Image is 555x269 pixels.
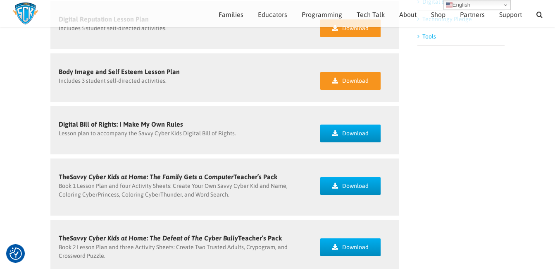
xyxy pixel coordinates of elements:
span: Download [342,77,369,84]
span: Shop [431,11,445,18]
a: Download [320,72,381,90]
a: Download [320,125,381,142]
span: Download [342,183,369,190]
p: Includes 3 student self-directed activities. [59,77,304,85]
p: Lesson plan to accompany the Savvy Cyber Kids Digital Bill of Rights. [59,129,304,138]
em: Savvy Cyber Kids at Home: The Family Gets a Computer [70,173,233,180]
h5: The Teacher’s Pack [59,235,304,241]
a: Download [320,177,381,195]
span: Support [499,11,522,18]
p: Book 2 Lesson Plan and three Activity Sheets: Create Two Trusted Adults, Crypogram, and Crossword... [59,243,304,260]
span: About [399,11,417,18]
span: Families [219,11,243,18]
img: Revisit consent button [10,247,22,260]
span: Partners [460,11,485,18]
a: Tools [422,33,436,40]
a: Download [320,238,381,256]
a: Download [320,19,381,37]
span: Download [342,130,369,137]
span: Programming [302,11,342,18]
span: Educators [258,11,287,18]
p: Book 1 Lesson Plan and four Activity Sheets: Create Your Own Savvy Cyber Kid and Name, Coloring C... [59,182,304,199]
em: Savvy Cyber Kids at Home: The Defeat of The Cyber Bully [70,234,238,242]
img: en [446,2,453,8]
h5: The Teacher’s Pack [59,173,304,180]
img: Savvy Cyber Kids Logo [12,2,38,25]
p: Includes 5 student self-directed activities. [59,24,304,33]
h5: Body Image and Self Esteem Lesson Plan [59,68,304,75]
span: Download [342,25,369,32]
h5: Digital Bill of Rights: I Make My Own Rules [59,121,304,127]
span: Download [342,244,369,251]
button: Consent Preferences [10,247,22,260]
span: Tech Talk [357,11,385,18]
